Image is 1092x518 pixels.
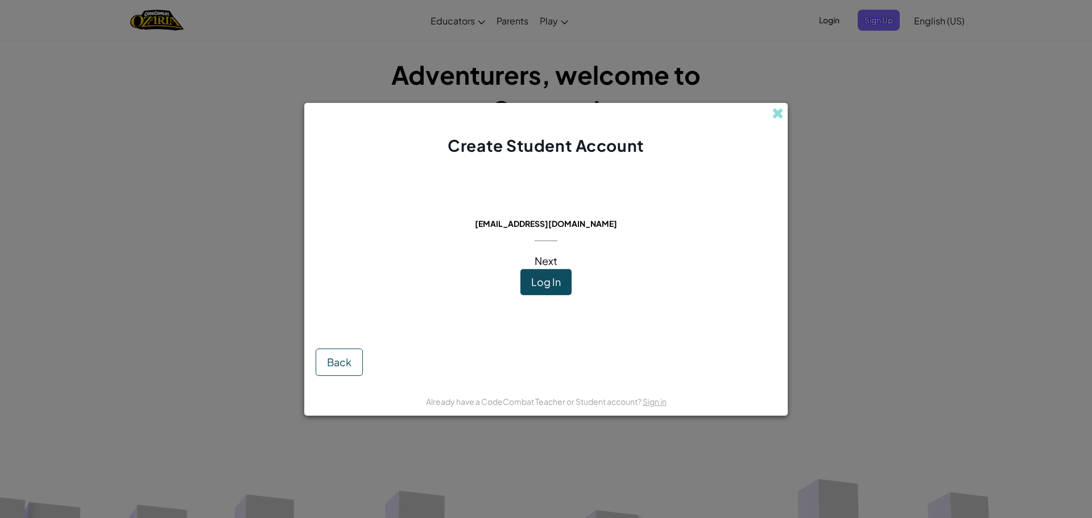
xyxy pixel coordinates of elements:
[531,275,561,288] span: Log In
[426,396,643,407] span: Already have a CodeCombat Teacher or Student account?
[466,202,627,216] span: This email is already in use:
[535,254,557,267] span: Next
[643,396,667,407] a: Sign in
[475,218,617,229] span: [EMAIL_ADDRESS][DOMAIN_NAME]
[520,269,572,295] button: Log In
[327,355,351,368] span: Back
[448,135,644,155] span: Create Student Account
[316,349,363,376] button: Back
